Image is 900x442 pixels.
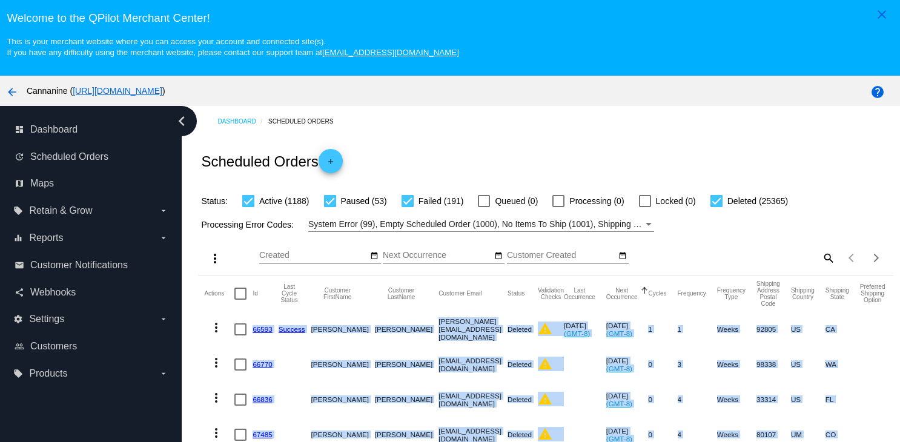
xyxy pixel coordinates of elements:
[648,312,677,347] mat-cell: 1
[870,85,885,99] mat-icon: help
[253,360,272,368] a: 66770
[204,275,234,312] mat-header-cell: Actions
[209,391,223,405] mat-icon: more_vert
[508,290,524,297] button: Change sorting for Status
[15,152,24,162] i: update
[30,151,108,162] span: Scheduled Orders
[323,157,338,172] mat-icon: add
[569,194,624,208] span: Processing (0)
[826,287,849,300] button: Change sorting for ShippingState
[494,251,503,261] mat-icon: date_range
[508,395,532,403] span: Deleted
[375,382,438,417] mat-cell: [PERSON_NAME]
[508,360,532,368] span: Deleted
[756,382,791,417] mat-cell: 33314
[375,347,438,382] mat-cell: [PERSON_NAME]
[15,341,24,351] i: people_outline
[648,347,677,382] mat-cell: 0
[606,400,632,407] a: (GMT-8)
[7,37,458,57] small: This is your merchant website where you can access your account and connected site(s). If you hav...
[419,194,464,208] span: Failed (191)
[678,382,717,417] mat-cell: 4
[159,233,168,243] i: arrow_drop_down
[370,251,379,261] mat-icon: date_range
[201,149,342,173] h2: Scheduled Orders
[253,395,272,403] a: 66836
[13,233,23,243] i: equalizer
[208,251,222,266] mat-icon: more_vert
[826,347,860,382] mat-cell: WA
[201,220,294,229] span: Processing Error Codes:
[756,280,780,307] button: Change sorting for ShippingPostcode
[383,251,492,260] input: Next Occurrence
[253,290,257,297] button: Change sorting for Id
[507,251,616,260] input: Customer Created
[311,382,375,417] mat-cell: [PERSON_NAME]
[30,124,78,135] span: Dashboard
[15,256,168,275] a: email Customer Notifications
[791,382,826,417] mat-cell: US
[209,355,223,370] mat-icon: more_vert
[13,314,23,324] i: settings
[159,314,168,324] i: arrow_drop_down
[564,287,595,300] button: Change sorting for LastOccurrenceUtc
[538,357,552,371] mat-icon: warning
[678,312,717,347] mat-cell: 1
[656,194,696,208] span: Locked (0)
[30,287,76,298] span: Webhooks
[508,325,532,333] span: Deleted
[15,260,24,270] i: email
[717,347,756,382] mat-cell: Weeks
[311,312,375,347] mat-cell: [PERSON_NAME]
[15,147,168,167] a: update Scheduled Orders
[508,430,532,438] span: Deleted
[538,427,552,441] mat-icon: warning
[201,196,228,206] span: Status:
[821,248,835,267] mat-icon: search
[840,246,864,270] button: Previous page
[30,341,77,352] span: Customers
[322,48,459,57] a: [EMAIL_ADDRESS][DOMAIN_NAME]
[791,347,826,382] mat-cell: US
[15,125,24,134] i: dashboard
[308,217,654,232] mat-select: Filter by Processing Error Codes
[791,312,826,347] mat-cell: US
[648,382,677,417] mat-cell: 0
[13,206,23,216] i: local_offer
[606,312,649,347] mat-cell: [DATE]
[29,233,63,243] span: Reports
[15,288,24,297] i: share
[311,347,375,382] mat-cell: [PERSON_NAME]
[279,283,300,303] button: Change sorting for LastProcessingCycleId
[209,426,223,440] mat-icon: more_vert
[375,312,438,347] mat-cell: [PERSON_NAME]
[678,347,717,382] mat-cell: 3
[727,194,788,208] span: Deleted (25365)
[564,329,590,337] a: (GMT-8)
[13,369,23,378] i: local_offer
[15,337,168,356] a: people_outline Customers
[538,322,552,336] mat-icon: warning
[717,312,756,347] mat-cell: Weeks
[30,260,128,271] span: Customer Notifications
[606,364,632,372] a: (GMT-8)
[538,392,552,406] mat-icon: warning
[438,382,508,417] mat-cell: [EMAIL_ADDRESS][DOMAIN_NAME]
[538,275,564,312] mat-header-cell: Validation Checks
[875,7,889,22] mat-icon: close
[30,178,54,189] span: Maps
[7,12,893,25] h3: Welcome to the QPilot Merchant Center!
[159,206,168,216] i: arrow_drop_down
[15,120,168,139] a: dashboard Dashboard
[826,312,860,347] mat-cell: CA
[29,368,67,379] span: Products
[606,382,649,417] mat-cell: [DATE]
[29,314,64,325] span: Settings
[648,290,666,297] button: Change sorting for Cycles
[15,179,24,188] i: map
[495,194,538,208] span: Queued (0)
[606,329,632,337] a: (GMT-8)
[73,86,162,96] a: [URL][DOMAIN_NAME]
[717,287,746,300] button: Change sorting for FrequencyType
[375,287,428,300] button: Change sorting for CustomerLastName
